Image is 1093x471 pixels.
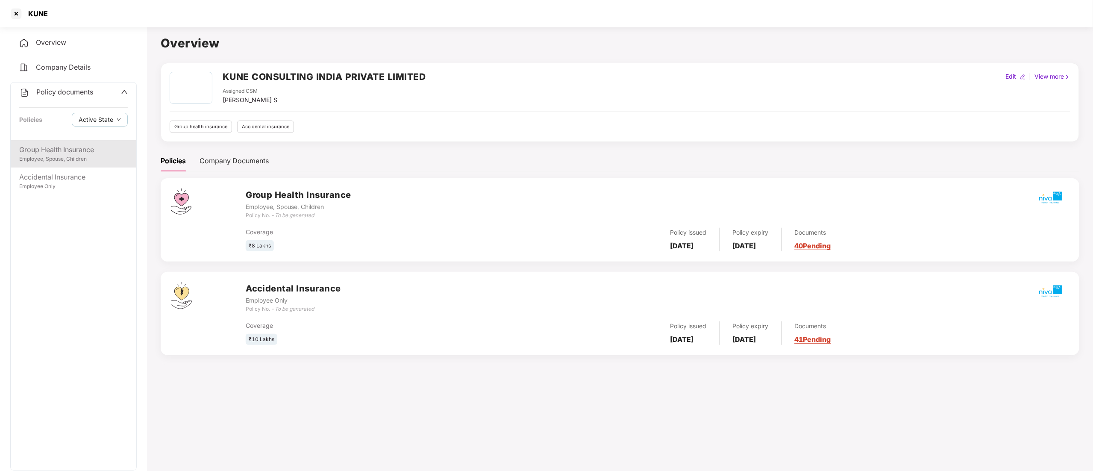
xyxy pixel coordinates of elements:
a: 40 Pending [795,241,831,250]
b: [DATE] [733,335,756,344]
img: svg+xml;base64,PHN2ZyB4bWxucz0iaHR0cDovL3d3dy53My5vcmcvMjAwMC9zdmciIHdpZHRoPSIyNCIgaGVpZ2h0PSIyNC... [19,38,29,48]
div: KUNE [23,9,48,18]
div: Documents [795,321,831,331]
div: Accidental Insurance [19,172,128,183]
i: To be generated [275,306,314,312]
div: Policy issued [670,228,707,237]
img: svg+xml;base64,PHN2ZyB4bWxucz0iaHR0cDovL3d3dy53My5vcmcvMjAwMC9zdmciIHdpZHRoPSIyNCIgaGVpZ2h0PSIyNC... [19,88,29,98]
b: [DATE] [670,335,694,344]
div: Employee Only [19,183,128,191]
h1: Overview [161,34,1079,53]
div: Group Health Insurance [19,144,128,155]
span: Overview [36,38,66,47]
i: To be generated [275,212,314,218]
div: Assigned CSM [223,87,277,95]
div: Policies [19,115,42,124]
img: rightIcon [1064,74,1070,80]
b: [DATE] [733,241,756,250]
span: down [117,118,121,122]
div: Employee Only [246,296,341,305]
div: View more [1033,72,1072,81]
div: | [1028,72,1033,81]
div: Policy expiry [733,228,769,237]
div: Employee, Spouse, Children [19,155,128,163]
img: mbhicl.png [1036,183,1066,212]
span: up [121,88,128,95]
div: Group health insurance [170,121,232,133]
div: Edit [1004,72,1018,81]
h2: KUNE CONSULTING INDIA PRIVATE LIMITED [223,70,426,84]
b: [DATE] [670,241,694,250]
img: svg+xml;base64,PHN2ZyB4bWxucz0iaHR0cDovL3d3dy53My5vcmcvMjAwMC9zdmciIHdpZHRoPSI0OS4zMjEiIGhlaWdodD... [171,282,192,309]
div: Policy No. - [246,305,341,313]
h3: Accidental Insurance [246,282,341,295]
div: Accidental insurance [237,121,294,133]
div: Documents [795,228,831,237]
button: Active Statedown [72,113,128,127]
div: [PERSON_NAME] S [223,95,277,105]
div: ₹10 Lakhs [246,334,277,345]
div: Company Documents [200,156,269,166]
span: Company Details [36,63,91,71]
div: Policies [161,156,186,166]
img: mbhicl.png [1036,276,1066,306]
a: 41 Pending [795,335,831,344]
img: svg+xml;base64,PHN2ZyB4bWxucz0iaHR0cDovL3d3dy53My5vcmcvMjAwMC9zdmciIHdpZHRoPSIyNCIgaGVpZ2h0PSIyNC... [19,62,29,73]
img: editIcon [1020,74,1026,80]
img: svg+xml;base64,PHN2ZyB4bWxucz0iaHR0cDovL3d3dy53My5vcmcvMjAwMC9zdmciIHdpZHRoPSI0Ny43MTQiIGhlaWdodD... [171,188,191,215]
div: Coverage [246,227,520,237]
div: Policy No. - [246,212,351,220]
div: ₹8 Lakhs [246,240,274,252]
div: Policy expiry [733,321,769,331]
span: Active State [79,115,113,124]
div: Coverage [246,321,520,330]
div: Employee, Spouse, Children [246,202,351,212]
span: Policy documents [36,88,93,96]
h3: Group Health Insurance [246,188,351,202]
div: Policy issued [670,321,707,331]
